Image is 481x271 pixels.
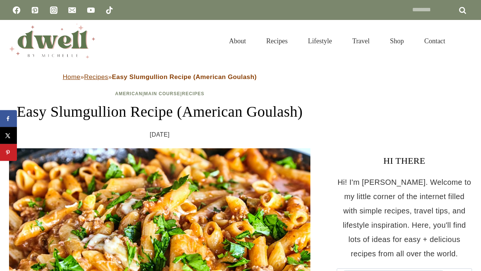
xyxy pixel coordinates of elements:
a: Home [63,73,80,81]
a: Facebook [9,3,24,18]
img: DWELL by michelle [9,24,95,58]
button: View Search Form [459,35,472,47]
a: Contact [414,28,455,54]
time: [DATE] [150,129,170,140]
span: » » [63,73,257,81]
a: TikTok [102,3,117,18]
nav: Primary Navigation [219,28,455,54]
a: Instagram [46,3,61,18]
a: American [115,91,142,96]
a: Recipes [84,73,108,81]
a: Main Course [144,91,180,96]
a: Email [65,3,80,18]
p: Hi! I'm [PERSON_NAME]. Welcome to my little corner of the internet filled with simple recipes, tr... [337,175,472,261]
a: Travel [342,28,380,54]
span: | | [115,91,204,96]
a: Pinterest [27,3,42,18]
a: Shop [380,28,414,54]
h3: HI THERE [337,154,472,167]
a: Recipes [256,28,298,54]
a: About [219,28,256,54]
a: Lifestyle [298,28,342,54]
a: YouTube [83,3,98,18]
strong: Easy Slumgullion Recipe (American Goulash) [112,73,257,81]
h1: Easy Slumgullion Recipe (American Goulash) [9,100,310,123]
a: Recipes [182,91,204,96]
